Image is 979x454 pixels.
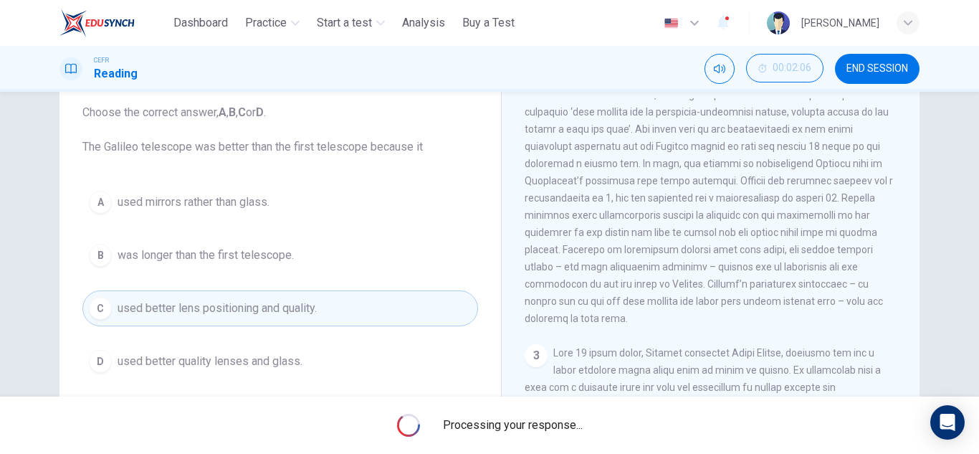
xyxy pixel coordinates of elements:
[173,14,228,32] span: Dashboard
[229,105,236,119] b: B
[82,290,478,326] button: Cused better lens positioning and quality.
[846,63,908,75] span: END SESSION
[239,10,305,36] button: Practice
[82,104,478,156] span: Choose the correct answer, , , or . The Galileo telescope was better than the first telescope bec...
[82,237,478,273] button: Bwas longer than the first telescope.
[256,105,264,119] b: D
[705,54,735,84] div: Mute
[82,184,478,220] button: Aused mirrors rather than glass.
[402,14,445,32] span: Analysis
[238,105,246,119] b: C
[525,344,548,367] div: 3
[82,344,478,379] button: Dused better quality lenses and glass.
[89,191,112,214] div: A
[168,10,234,36] button: Dashboard
[59,9,135,37] img: ELTC logo
[835,54,920,84] button: END SESSION
[89,297,112,320] div: C
[746,54,823,84] div: Hide
[89,244,112,267] div: B
[767,11,790,34] img: Profile picture
[118,300,317,317] span: used better lens positioning and quality.
[662,18,680,29] img: en
[118,247,294,264] span: was longer than the first telescope.
[311,10,391,36] button: Start a test
[219,105,226,119] b: A
[457,10,520,36] button: Buy a Test
[930,405,965,440] div: Open Intercom Messenger
[118,353,302,370] span: used better quality lenses and glass.
[746,54,823,82] button: 00:02:06
[801,14,879,32] div: [PERSON_NAME]
[118,194,269,211] span: used mirrors rather than glass.
[317,14,372,32] span: Start a test
[396,10,451,36] button: Analysis
[773,62,811,74] span: 00:02:06
[245,14,287,32] span: Practice
[89,350,112,373] div: D
[94,65,138,82] h1: Reading
[443,417,583,434] span: Processing your response...
[59,9,168,37] a: ELTC logo
[94,55,109,65] span: CEFR
[462,14,515,32] span: Buy a Test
